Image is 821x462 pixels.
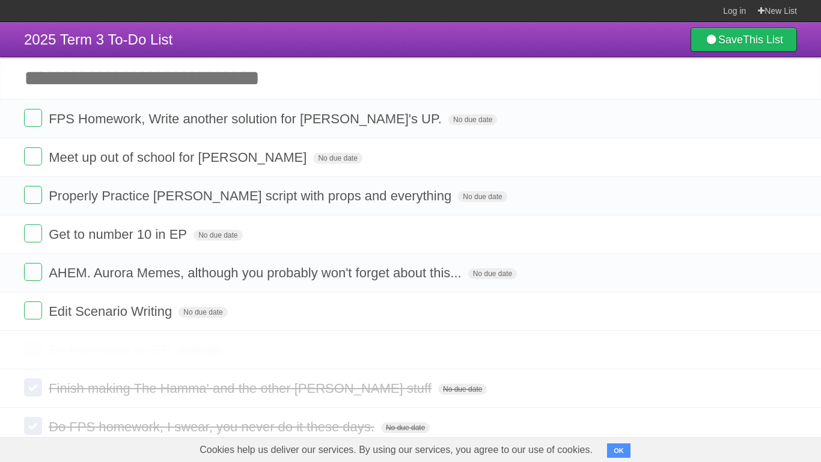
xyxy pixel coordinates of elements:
span: No due date [194,230,242,241]
span: Edit Scenario Writing [49,304,175,319]
span: Do homework on EP [49,342,173,357]
label: Done [24,340,42,358]
label: Done [24,109,42,127]
label: Done [24,378,42,396]
span: Meet up out of school for [PERSON_NAME] [49,150,310,165]
span: No due date [448,114,497,125]
span: Do FPS homework, I swear, you never do it these days. [49,419,377,434]
label: Done [24,417,42,435]
span: No due date [179,307,227,318]
button: OK [607,443,630,458]
span: 2025 Term 3 To-Do List [24,31,172,48]
b: This List [743,34,783,46]
label: Done [24,224,42,242]
span: No due date [438,384,487,395]
label: Done [24,147,42,165]
span: No due date [468,268,517,279]
span: Finish making The Hamma' and the other [PERSON_NAME] stuff [49,381,435,396]
span: Cookies help us deliver our services. By using our services, you agree to our use of cookies. [188,438,605,462]
a: SaveThis List [691,28,797,52]
label: Done [24,186,42,204]
span: Properly Practice [PERSON_NAME] script with props and everything [49,188,454,203]
span: AHEM. Aurora Memes, although you probably won't forget about this... [49,265,465,280]
span: No due date [458,191,507,202]
span: No due date [381,422,430,433]
span: No due date [313,153,362,164]
span: No due date [177,345,225,356]
span: Get to number 10 in EP [49,227,190,242]
label: Done [24,263,42,281]
span: FPS Homework, Write another solution for [PERSON_NAME]'s UP. [49,111,445,126]
label: Done [24,301,42,319]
